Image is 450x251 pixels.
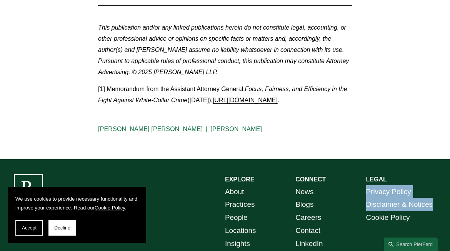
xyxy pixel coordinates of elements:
a: Privacy Policy [366,185,411,198]
em: This publication and/or any linked publications herein do not constitute legal, accounting, or ot... [98,24,350,75]
a: Blogs [295,198,313,211]
button: Accept [15,220,43,236]
a: Search this site [384,238,438,251]
span: Decline [54,225,70,231]
strong: EXPLORE [225,176,254,183]
a: Careers [295,211,321,224]
a: [PERSON_NAME] [PERSON_NAME] [98,126,203,132]
a: [PERSON_NAME] [210,126,262,132]
a: Cookie Policy [366,211,410,224]
a: People [225,211,248,224]
a: Disclaimer & Notices [366,198,433,211]
button: Decline [48,220,76,236]
p: We use cookies to provide necessary functionality and improve your experience. Read our . [15,194,138,213]
a: LinkedIn [295,237,323,250]
section: Cookie banner [8,187,146,244]
a: Insights [225,237,250,250]
a: About [225,185,244,198]
strong: CONNECT [295,176,326,183]
span: Accept [22,225,37,231]
a: Cookie Policy [95,205,125,211]
a: Contact [295,224,320,237]
a: [URL][DOMAIN_NAME] [213,97,278,103]
p: [1] Memorandum from the Assistant Attorney General, ([DATE]), . [98,84,352,106]
a: Locations [225,224,256,237]
strong: LEGAL [366,176,387,183]
a: Practices [225,198,255,211]
a: News [295,185,313,198]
